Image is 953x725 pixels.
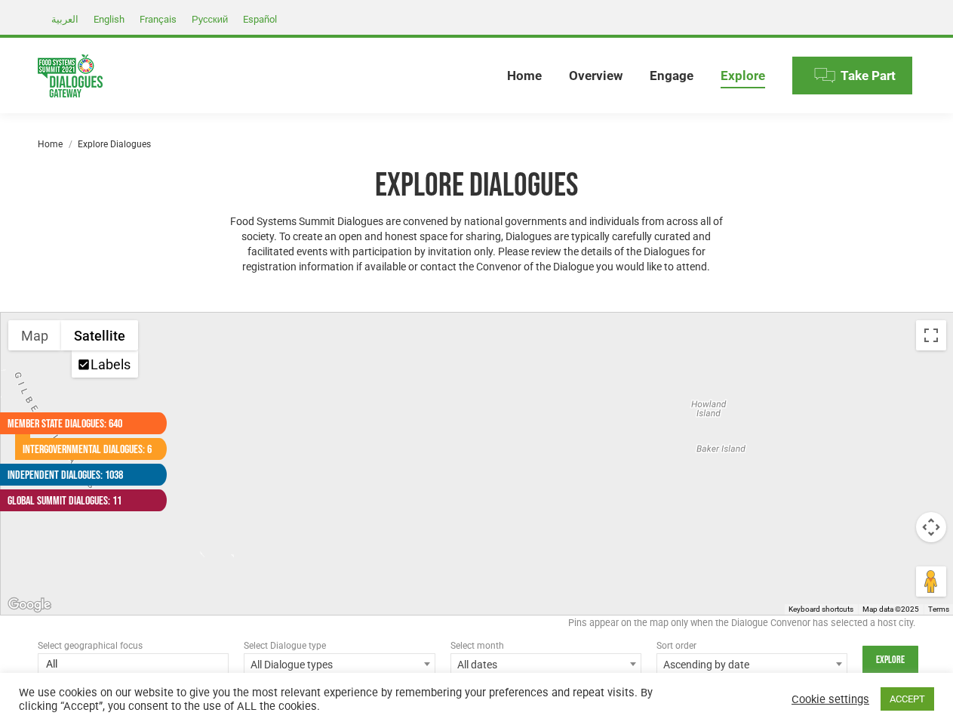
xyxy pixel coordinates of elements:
[656,638,847,653] div: Sort order
[38,615,915,638] div: Pins appear on the map only when the Dialogue Convenor has selected a host city.
[5,595,54,615] a: Open this area in Google Maps (opens a new window)
[244,654,434,675] span: All Dialogue types
[44,10,86,28] a: العربية
[94,14,125,25] span: English
[61,320,138,350] button: Show satellite imagery
[243,14,277,25] span: Español
[184,10,235,28] a: Русский
[38,638,229,653] div: Select geographical focus
[140,14,177,25] span: Français
[928,605,949,613] a: Terms
[721,68,765,84] span: Explore
[8,320,61,350] button: Show street map
[656,653,847,674] span: Ascending by date
[78,139,151,150] span: Explore Dialogues
[244,653,435,674] span: All Dialogue types
[51,14,78,25] span: العربية
[916,320,946,350] button: Toggle fullscreen view
[916,512,946,542] button: Map camera controls
[792,693,869,706] a: Cookie settings
[73,352,137,376] li: Labels
[507,68,542,84] span: Home
[72,350,138,378] ul: Show satellite imagery
[450,638,641,653] div: Select month
[789,604,853,615] button: Keyboard shortcuts
[5,595,54,615] img: Google
[657,654,847,675] span: Ascending by date
[841,68,896,84] span: Take Part
[38,139,63,150] a: Home
[38,54,103,97] img: Food Systems Summit Dialogues
[86,10,132,28] a: English
[19,686,659,713] div: We use cookies on our website to give you the most relevant experience by remembering your prefer...
[223,165,731,206] h1: Explore Dialogues
[650,68,693,84] span: Engage
[91,356,131,372] label: Labels
[862,605,919,613] span: Map data ©2025
[450,653,641,674] span: All dates
[451,654,641,675] span: All dates
[15,438,152,460] a: Intergovernmental Dialogues: 6
[916,566,946,597] button: Drag Pegman onto the map to open Street View
[569,68,623,84] span: Overview
[862,646,918,674] input: Explore
[223,214,731,274] p: Food Systems Summit Dialogues are convened by national governments and individuals from across al...
[235,10,284,28] a: Español
[813,64,836,87] img: Menu icon
[881,687,934,711] a: ACCEPT
[132,10,184,28] a: Français
[192,14,228,25] span: Русский
[244,638,435,653] div: Select Dialogue type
